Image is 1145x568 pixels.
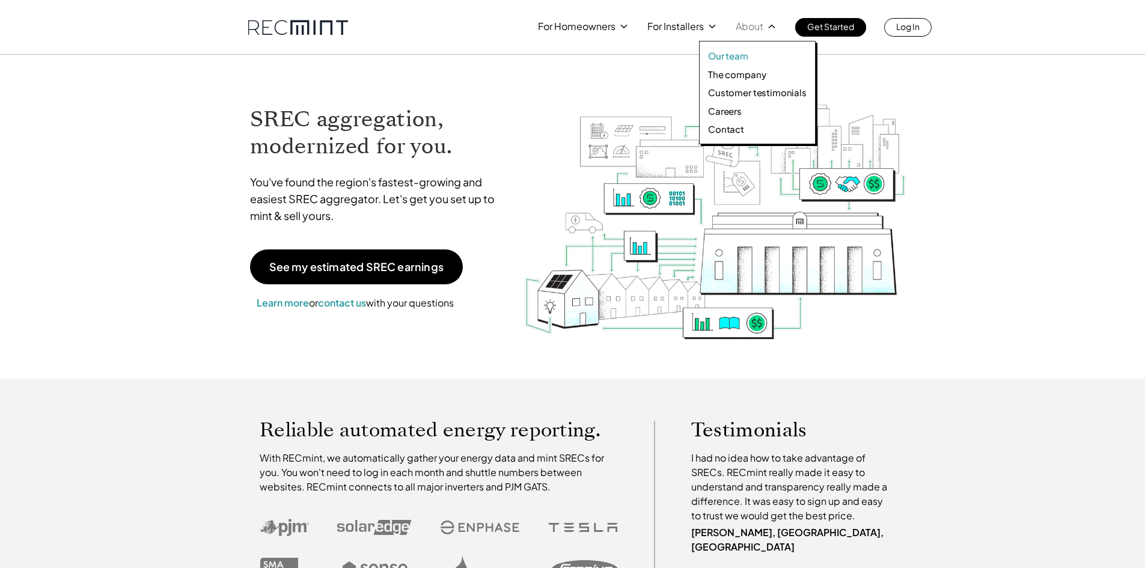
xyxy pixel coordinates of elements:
[708,87,807,99] a: Customer testimonials
[250,295,460,311] p: or with your questions
[708,123,744,135] p: Contact
[524,73,907,343] img: RECmint value cycle
[250,249,463,284] a: See my estimated SREC earnings
[647,18,704,35] p: For Installers
[260,451,618,494] p: With RECmint, we automatically gather your energy data and mint SRECs for you. You won't need to ...
[708,69,807,81] a: The company
[708,50,748,62] p: Our team
[708,105,807,117] a: Careers
[708,69,766,81] p: The company
[807,18,854,35] p: Get Started
[260,421,618,439] p: Reliable automated energy reporting.
[708,50,807,62] a: Our team
[691,451,893,523] p: I had no idea how to take advantage of SRECs. RECmint really made it easy to understand and trans...
[269,261,444,272] p: See my estimated SREC earnings
[736,18,763,35] p: About
[250,106,506,160] h1: SREC aggregation, modernized for you.
[896,18,920,35] p: Log In
[318,296,366,309] a: contact us
[795,18,866,37] a: Get Started
[884,18,932,37] a: Log In
[708,105,742,117] p: Careers
[691,525,893,554] p: [PERSON_NAME], [GEOGRAPHIC_DATA], [GEOGRAPHIC_DATA]
[708,123,807,135] a: Contact
[257,296,309,309] a: Learn more
[538,18,615,35] p: For Homeowners
[250,174,506,224] p: You've found the region's fastest-growing and easiest SREC aggregator. Let's get you set up to mi...
[691,421,870,439] p: Testimonials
